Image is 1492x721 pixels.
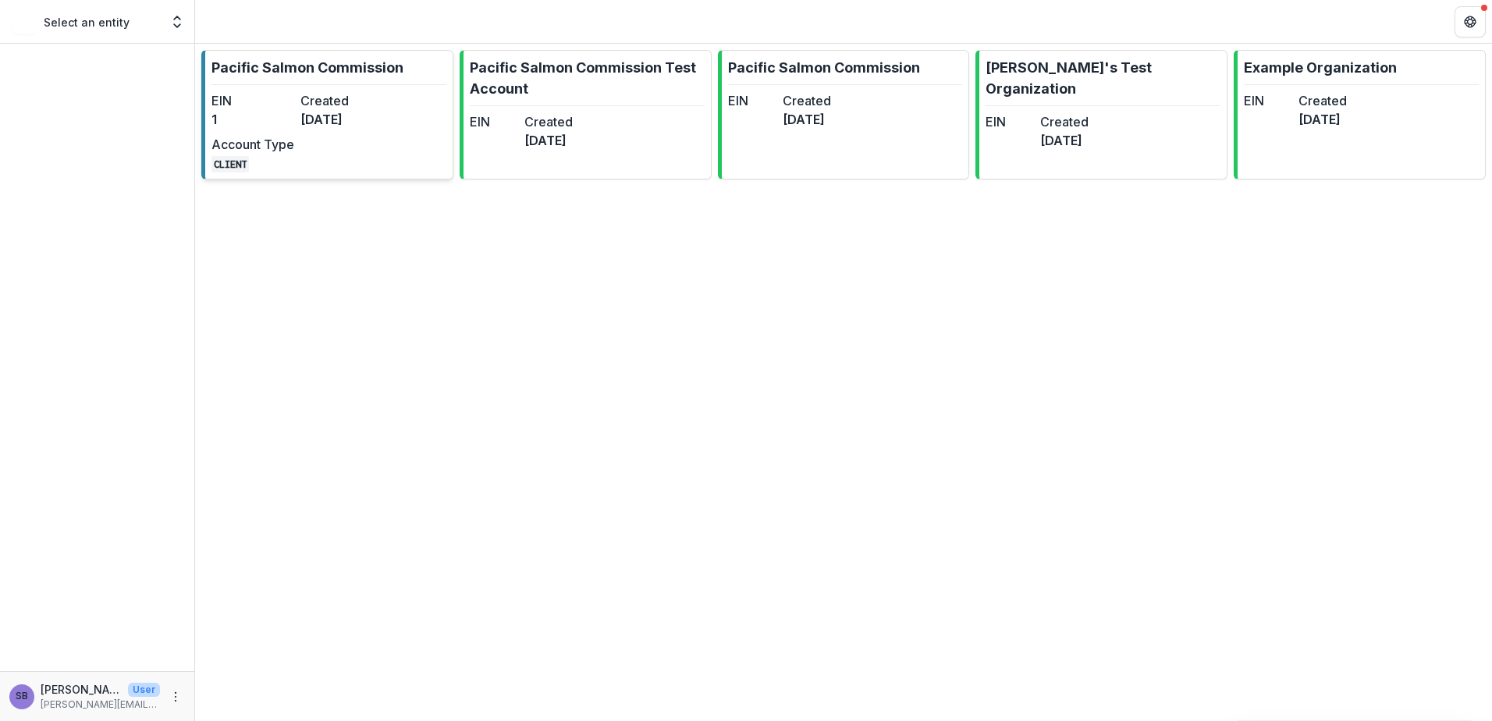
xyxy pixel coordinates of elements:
[1040,112,1089,131] dt: Created
[211,135,294,154] dt: Account Type
[728,91,776,110] dt: EIN
[41,681,122,698] p: [PERSON_NAME]
[201,50,453,179] a: Pacific Salmon CommissionEIN1Created[DATE]Account TypeCLIENT
[470,57,705,99] p: Pacific Salmon Commission Test Account
[1455,6,1486,37] button: Get Help
[211,110,294,129] dd: 1
[718,50,970,179] a: Pacific Salmon CommissionEINCreated[DATE]
[728,57,920,78] p: Pacific Salmon Commission
[211,156,249,172] code: CLIENT
[41,698,160,712] p: [PERSON_NAME][EMAIL_ADDRESS][DOMAIN_NAME]
[783,91,831,110] dt: Created
[524,112,573,131] dt: Created
[300,110,383,129] dd: [DATE]
[1298,110,1347,129] dd: [DATE]
[128,683,160,697] p: User
[986,112,1034,131] dt: EIN
[300,91,383,110] dt: Created
[986,57,1220,99] p: [PERSON_NAME]'s Test Organization
[1298,91,1347,110] dt: Created
[975,50,1227,179] a: [PERSON_NAME]'s Test OrganizationEINCreated[DATE]
[524,131,573,150] dd: [DATE]
[211,91,294,110] dt: EIN
[1244,91,1292,110] dt: EIN
[16,691,28,701] div: Sascha Bendt
[211,57,403,78] p: Pacific Salmon Commission
[44,14,130,30] p: Select an entity
[1234,50,1486,179] a: Example OrganizationEINCreated[DATE]
[460,50,712,179] a: Pacific Salmon Commission Test AccountEINCreated[DATE]
[166,6,188,37] button: Open entity switcher
[166,687,185,706] button: More
[1040,131,1089,150] dd: [DATE]
[1244,57,1397,78] p: Example Organization
[783,110,831,129] dd: [DATE]
[470,112,518,131] dt: EIN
